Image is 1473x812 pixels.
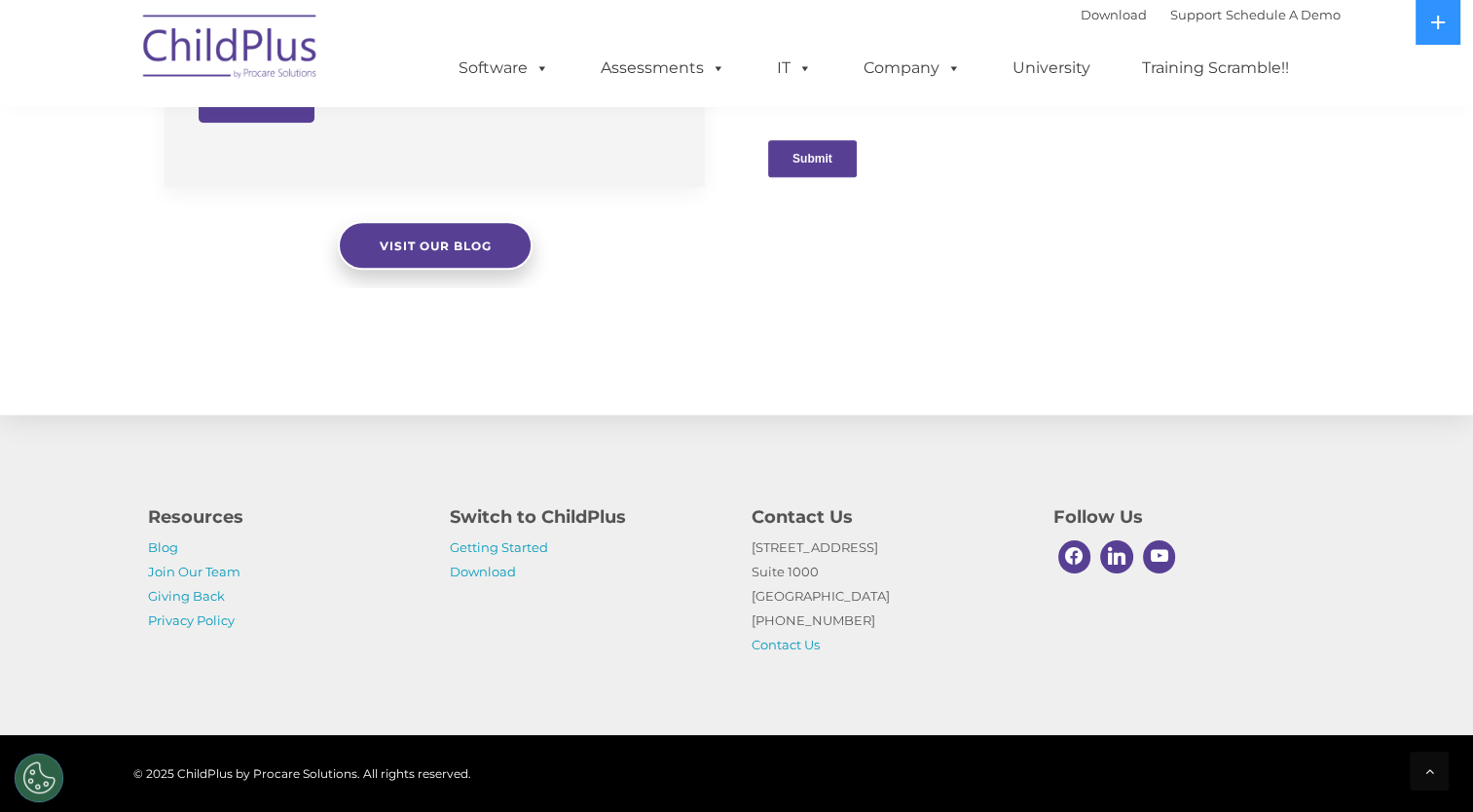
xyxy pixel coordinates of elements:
img: ChildPlus by Procare Solutions [133,1,328,98]
h4: Resources [148,503,421,531]
a: Software [439,49,569,88]
h4: Contact Us [752,503,1024,531]
a: Visit our blog [338,221,533,270]
h4: Switch to ChildPlus [450,503,722,531]
a: Linkedin [1095,535,1138,578]
a: Support [1170,7,1222,22]
a: Blog [148,539,178,555]
a: Download [1081,7,1147,22]
a: Training Scramble!! [1123,49,1308,88]
a: Download [450,564,516,579]
a: Giving Back [148,588,225,604]
a: Schedule A Demo [1226,7,1341,22]
h4: Follow Us [1053,503,1326,531]
a: Join Our Team [148,564,240,579]
font: | [1081,7,1341,22]
a: Privacy Policy [148,612,235,628]
a: IT [757,49,831,88]
button: Cookies Settings [15,754,63,802]
span: Last name [271,129,330,143]
a: Getting Started [450,539,548,555]
a: Contact Us [752,637,820,652]
a: Company [844,49,980,88]
p: [STREET_ADDRESS] Suite 1000 [GEOGRAPHIC_DATA] [PHONE_NUMBER] [752,535,1024,657]
span: © 2025 ChildPlus by Procare Solutions. All rights reserved. [133,766,471,781]
a: University [993,49,1110,88]
a: Youtube [1138,535,1181,578]
a: Assessments [581,49,745,88]
span: Visit our blog [379,239,491,253]
span: Phone number [271,208,353,223]
a: Facebook [1053,535,1096,578]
